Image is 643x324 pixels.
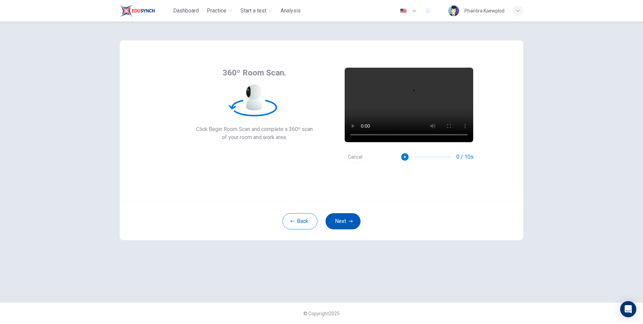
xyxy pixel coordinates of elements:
[448,5,459,16] img: Profile picture
[464,7,504,15] div: Phantira Kaewplod
[240,7,266,15] span: Start a test
[280,7,301,15] span: Analysis
[120,4,171,18] a: Train Test logo
[173,7,199,15] span: Dashboard
[196,133,313,141] span: of your room and work area.
[207,7,226,15] span: Practice
[326,213,361,229] button: Next
[223,67,286,78] span: 360º Room Scan.
[204,5,235,17] button: Practice
[344,151,366,164] button: Cancel
[282,213,317,229] button: Back
[171,5,201,17] button: Dashboard
[399,8,408,13] img: en
[456,153,474,161] span: 0 / 10s
[120,4,155,18] img: Train Test logo
[303,311,340,316] span: © Copyright 2025
[196,125,313,133] span: Click Begin Room Scan and complete a 360º scan
[278,5,303,17] button: Analysis
[620,301,636,317] div: Open Intercom Messenger
[238,5,275,17] button: Start a test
